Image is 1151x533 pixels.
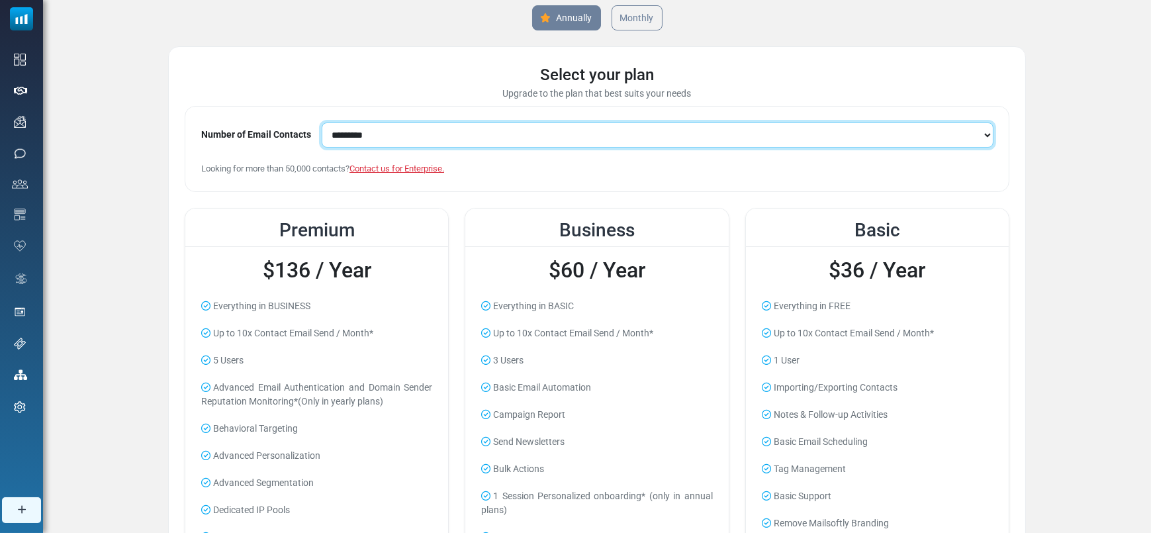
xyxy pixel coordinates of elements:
h2: $60 / Year [476,258,717,283]
li: 5 Users [196,348,437,373]
div: Select your plan [185,63,1009,87]
li: 3 Users [476,348,717,373]
span: Basic [854,219,900,241]
li: Advanced Personalization [196,444,437,468]
img: contacts-icon.svg [12,179,28,189]
img: sms-icon.png [14,148,26,160]
h2: $136 / Year [196,258,437,283]
li: Notes & Follow-up Activities [757,403,998,427]
li: Everything in FREE [757,294,998,318]
li: Advanced Segmentation [196,471,437,495]
li: Everything in BUSINESS [196,294,437,318]
img: mailsoftly_icon_blue_white.svg [10,7,33,30]
a: Contact us for Enterprise. [349,164,444,173]
div: Upgrade to the plan that best suits your needs [185,87,1009,101]
img: landing_pages.svg [14,306,26,318]
li: Importing/Exporting Contacts [757,375,998,400]
span: Looking for more than 50,000 contacts? [201,164,444,173]
li: Campaign Report [476,403,717,427]
li: Bulk Actions [476,457,717,481]
label: Number of Email Contacts [201,128,311,142]
li: Up to 10x Contact Email Send / Month* [196,321,437,346]
span: Business [559,219,635,241]
li: Up to 10x Contact Email Send / Month* [757,321,998,346]
img: support-icon.svg [14,338,26,350]
img: campaigns-icon.png [14,116,26,128]
li: Basic Email Scheduling [757,430,998,454]
li: Basic Email Automation [476,375,717,400]
li: 1 Session Personalized onboarding* (only in annual plans) [476,484,717,522]
li: Basic Support [757,484,998,509]
img: domain-health-icon.svg [14,240,26,251]
li: Everything in BASIC [476,294,717,318]
img: workflow.svg [14,271,28,287]
img: dashboard-icon.svg [14,54,26,66]
img: settings-icon.svg [14,401,26,413]
li: 1 User [757,348,998,373]
a: Annually [532,5,601,30]
img: email-templates-icon.svg [14,209,26,220]
li: Advanced Email Authentication and Domain Sender Reputation Monitoring*(Only in yearly plans) [196,375,437,414]
li: Behavioral Targeting [196,416,437,441]
a: Monthly [612,5,663,30]
h2: $36 / Year [757,258,998,283]
li: Send Newsletters [476,430,717,454]
span: Premium [279,219,355,241]
li: Tag Management [757,457,998,481]
li: Up to 10x Contact Email Send / Month* [476,321,717,346]
li: Dedicated IP Pools [196,498,437,522]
